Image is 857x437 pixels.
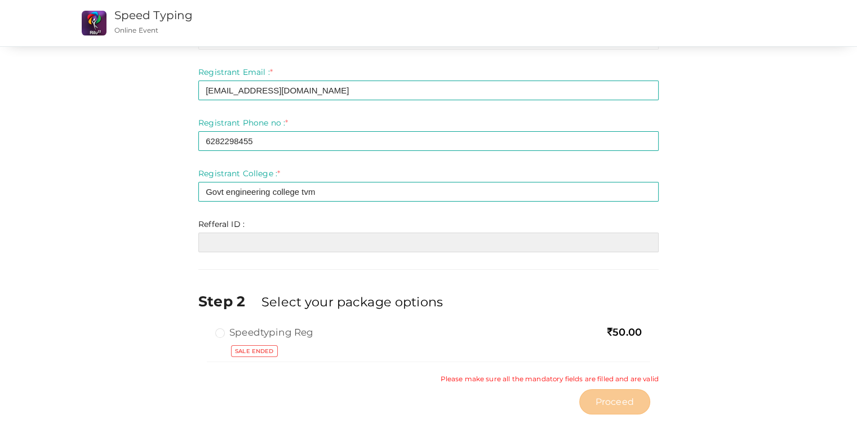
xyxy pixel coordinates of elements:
a: Speed Typing [114,8,193,22]
button: Proceed [579,389,650,414]
span: Proceed [596,395,634,408]
input: Enter registrant phone no here. [198,131,659,151]
p: Online Event [114,25,543,35]
label: Speedtyping Reg [215,325,313,339]
label: Select your package options [261,293,443,311]
img: KX9F34QU_small.png [82,11,106,35]
span: 50.00 [607,326,642,338]
input: Enter registrant email here. [198,81,659,100]
label: Refferal ID : [198,218,245,230]
small: Please make sure all the mandatory fields are filled and are valid [441,374,659,384]
label: Registrant College : [198,168,280,179]
label: Registrant Phone no : [198,117,288,128]
label: Step 2 [198,291,259,311]
span: Sale Ended [231,345,277,357]
label: Registrant Email : [198,66,273,78]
